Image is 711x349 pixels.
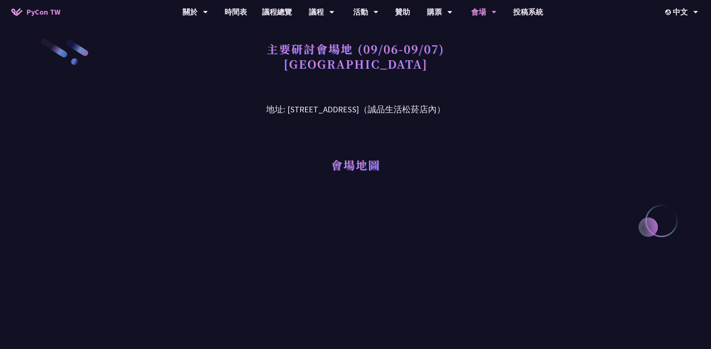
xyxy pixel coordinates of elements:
img: Locale Icon [665,9,673,15]
h1: 會場地圖 [331,154,380,176]
span: PyCon TW [26,6,60,18]
img: Home icon of PyCon TW 2025 [11,8,22,16]
h1: 主要研討會場地 (09/06-09/07) [GEOGRAPHIC_DATA] [266,37,445,75]
h3: 地址: [STREET_ADDRESS]（誠品生活松菸店內） [161,92,551,116]
a: PyCon TW [4,3,68,21]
